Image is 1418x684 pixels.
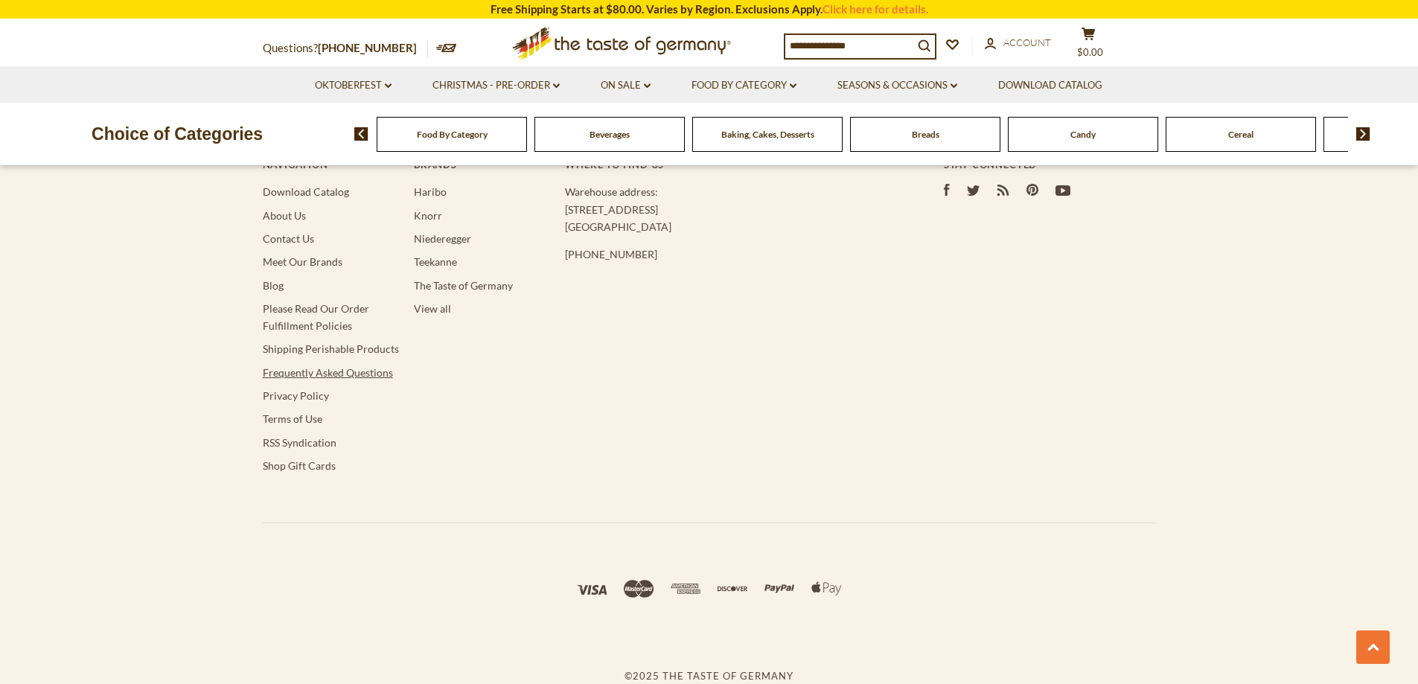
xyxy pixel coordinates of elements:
[721,129,814,140] a: Baking, Cakes, Desserts
[263,232,314,245] a: Contact Us
[263,366,393,379] a: Frequently Asked Questions
[565,183,884,235] p: Warehouse address: [STREET_ADDRESS] [GEOGRAPHIC_DATA]
[263,209,306,222] a: About Us
[263,279,284,292] a: Blog
[1003,36,1051,48] span: Account
[414,232,471,245] a: Niederegger
[414,185,447,198] a: Haribo
[998,77,1102,94] a: Download Catalog
[318,41,417,54] a: [PHONE_NUMBER]
[1070,129,1096,140] a: Candy
[837,77,957,94] a: Seasons & Occasions
[263,412,322,425] a: Terms of Use
[565,246,884,263] p: [PHONE_NUMBER]
[1228,129,1253,140] a: Cereal
[601,77,651,94] a: On Sale
[985,35,1051,51] a: Account
[417,129,488,140] a: Food By Category
[263,302,369,332] a: Please Read Our Order Fulfillment Policies
[263,39,428,58] p: Questions?
[354,127,368,141] img: previous arrow
[263,185,349,198] a: Download Catalog
[590,129,630,140] a: Beverages
[692,77,796,94] a: Food By Category
[1077,46,1103,58] span: $0.00
[263,459,336,472] a: Shop Gift Cards
[1067,27,1111,64] button: $0.00
[912,129,939,140] a: Breads
[823,2,928,16] a: Click here for details.
[263,389,329,402] a: Privacy Policy
[263,342,399,355] a: Shipping Perishable Products
[414,279,513,292] a: The Taste of Germany
[414,209,442,222] a: Knorr
[432,77,560,94] a: Christmas - PRE-ORDER
[263,255,342,268] a: Meet Our Brands
[1356,127,1370,141] img: next arrow
[414,255,457,268] a: Teekanne
[263,436,336,449] a: RSS Syndication
[414,302,451,315] a: View all
[315,77,392,94] a: Oktoberfest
